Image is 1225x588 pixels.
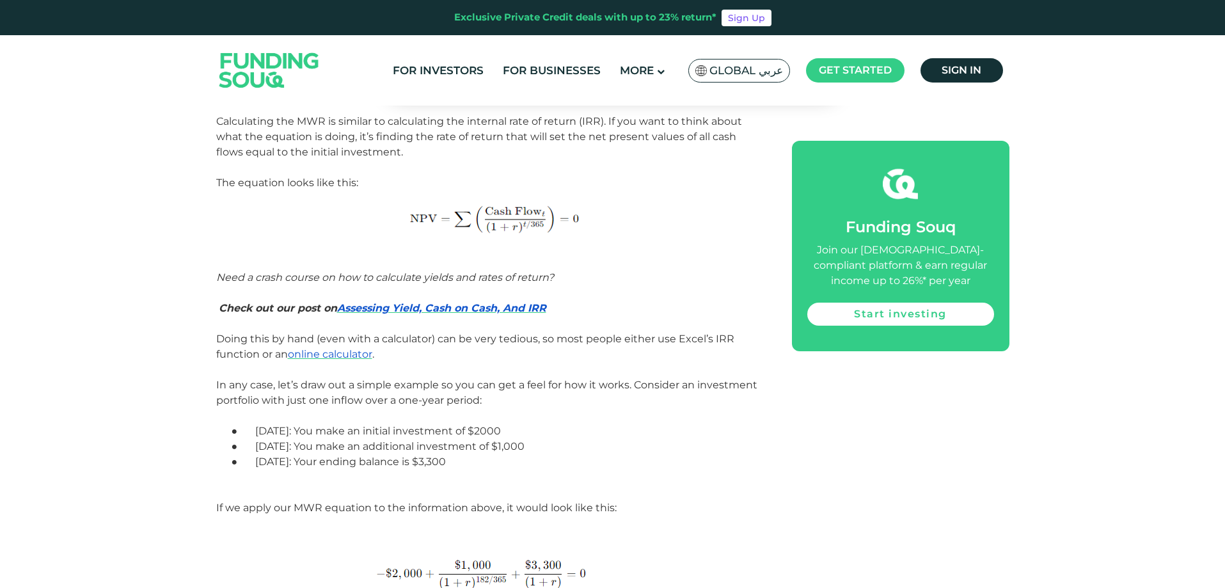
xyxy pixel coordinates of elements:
[216,502,617,514] span: If we apply our MWR equation to the information above, it would look like this:
[288,348,372,360] a: online calculator
[216,333,734,360] span: Doing this by hand (even with a calculator) can be very tedious, so most people either use Excel’...
[255,425,501,437] span: [DATE]: You make an initial investment of $2000
[819,64,892,76] span: Get started
[500,60,604,81] a: For Businesses
[232,440,256,452] span: ●
[620,64,654,77] span: More
[390,60,487,81] a: For Investors
[709,63,783,78] span: Global عربي
[807,303,994,326] a: Start investing
[337,302,546,314] a: Assessing Yield, Cash on Cash, And IRR
[232,425,256,437] span: ●
[722,10,771,26] a: Sign Up
[942,64,981,76] span: Sign in
[216,115,742,158] span: Calculating the MWR is similar to calculating the internal rate of return (IRR). If you want to t...
[219,302,337,314] strong: Check out our post on
[216,271,554,283] span: Need a crash course on how to calculate yields and rates of return?
[384,191,595,255] img: j+MalIJ13SoRwAAAABJRU5ErkJggg==
[216,379,757,406] span: In any case, let’s draw out a simple example so you can get a feel for how it works. Consider an ...
[807,242,994,289] div: Join our [DEMOGRAPHIC_DATA]-compliant platform & earn regular income up to 26%* per year
[216,177,763,255] span: The equation looks like this:
[695,65,707,76] img: SA Flag
[232,456,256,468] span: ●
[921,58,1003,83] a: Sign in
[255,456,446,468] span: [DATE]: Your ending balance is $3,300
[846,218,956,236] span: Funding Souq
[883,166,918,202] img: fsicon
[207,38,332,102] img: Logo
[454,10,716,25] div: Exclusive Private Credit deals with up to 23% return*
[255,440,525,452] span: [DATE]: You make an additional investment of $1,000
